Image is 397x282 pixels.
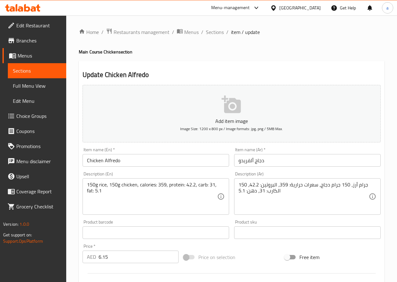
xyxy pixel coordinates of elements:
[201,28,203,36] li: /
[184,28,199,36] span: Menus
[13,67,61,75] span: Sections
[3,139,66,154] a: Promotions
[83,154,229,167] input: Enter name En
[16,158,61,165] span: Menu disclaimer
[3,48,66,63] a: Menus
[13,97,61,105] span: Edit Menu
[16,22,61,29] span: Edit Restaurant
[3,154,66,169] a: Menu disclaimer
[79,49,384,55] h4: Main Course Chicken section
[16,142,61,150] span: Promotions
[101,28,104,36] li: /
[16,173,61,180] span: Upsell
[16,203,61,210] span: Grocery Checklist
[206,28,224,36] a: Sections
[87,182,217,212] textarea: 150g rice, 150g chicken, calories: 359, protein: 42.2, carb: 31, fat: 5.1
[3,33,66,48] a: Branches
[13,82,61,90] span: Full Menu View
[8,78,66,93] a: Full Menu View
[299,253,319,261] span: Free item
[177,28,199,36] a: Menus
[92,117,371,125] p: Add item image
[211,4,250,12] div: Menu-management
[99,251,179,263] input: Please enter price
[16,188,61,195] span: Coverage Report
[83,70,381,80] h2: Update Chicken Alfredo
[3,231,32,239] span: Get support on:
[180,125,283,132] span: Image Size: 1200 x 800 px / Image formats: jpg, png / 5MB Max.
[83,85,381,142] button: Add item imageImage Size: 1200 x 800 px / Image formats: jpg, png / 5MB Max.
[8,63,66,78] a: Sections
[386,4,389,11] span: a
[3,169,66,184] a: Upsell
[8,93,66,108] a: Edit Menu
[234,226,381,239] input: Please enter product sku
[16,127,61,135] span: Coupons
[79,28,384,36] nav: breadcrumb
[114,28,169,36] span: Restaurants management
[16,37,61,44] span: Branches
[87,253,96,261] p: AED
[18,52,61,59] span: Menus
[3,184,66,199] a: Coverage Report
[79,28,99,36] a: Home
[234,154,381,167] input: Enter name Ar
[279,4,321,11] div: [GEOGRAPHIC_DATA]
[3,237,43,245] a: Support.OpsPlatform
[231,28,260,36] span: item / update
[3,18,66,33] a: Edit Restaurant
[172,28,174,36] li: /
[16,112,61,120] span: Choice Groups
[226,28,228,36] li: /
[106,28,169,36] a: Restaurants management
[3,124,66,139] a: Coupons
[19,220,29,228] span: 1.0.0
[239,182,369,212] textarea: 150 جرام أرز، 150 جرام دجاج، سعرات حرارية: 359، البروتين: 42.2، الكارب: 31، دهن: 5.1
[83,226,229,239] input: Please enter product barcode
[3,108,66,124] a: Choice Groups
[3,199,66,214] a: Grocery Checklist
[198,253,235,261] span: Price on selection
[3,220,19,228] span: Version:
